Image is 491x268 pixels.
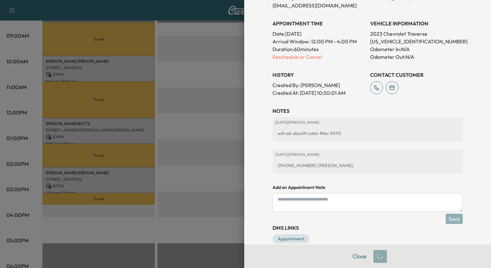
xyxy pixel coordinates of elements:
h3: NOTES [272,107,463,115]
p: Reschedule or Cancel [272,53,365,61]
div: [PHONE_NUMBER] [PERSON_NAME] [275,160,460,171]
h3: APPOINTMENT TIME [272,20,365,27]
p: [EMAIL_ADDRESS][DOMAIN_NAME] [272,2,365,9]
h3: History [272,71,365,79]
h3: VEHICLE INFORMATION [370,20,463,27]
p: Odometer In: N/A [370,45,463,53]
a: Appointment [272,234,309,243]
h3: CONTACT CUSTOMER [370,71,463,79]
p: [DATE] | [PERSON_NAME] [275,120,460,125]
p: [US_VEHICLE_IDENTIFICATION_NUMBER] [370,38,463,45]
h3: DMS Links [272,224,463,232]
span: 12:00 PM - 4:00 PM [311,38,357,45]
p: Arrival Window: [272,38,365,45]
p: [DATE] | [PERSON_NAME] [275,152,460,157]
p: Created By : [PERSON_NAME] [272,81,365,89]
p: 2023 Chevrolet Traverse [370,30,463,38]
p: Created At : [DATE] 10:50:01 AM [272,89,365,97]
p: Date: [DATE] [272,30,365,38]
button: Close [348,250,371,263]
p: Duration: 60 minutes [272,45,365,53]
p: Odometer Out: N/A [370,53,463,61]
h4: Add an Appointment Note [272,184,463,191]
div: will ask abou9t cabin filter 89.95 [275,128,460,139]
